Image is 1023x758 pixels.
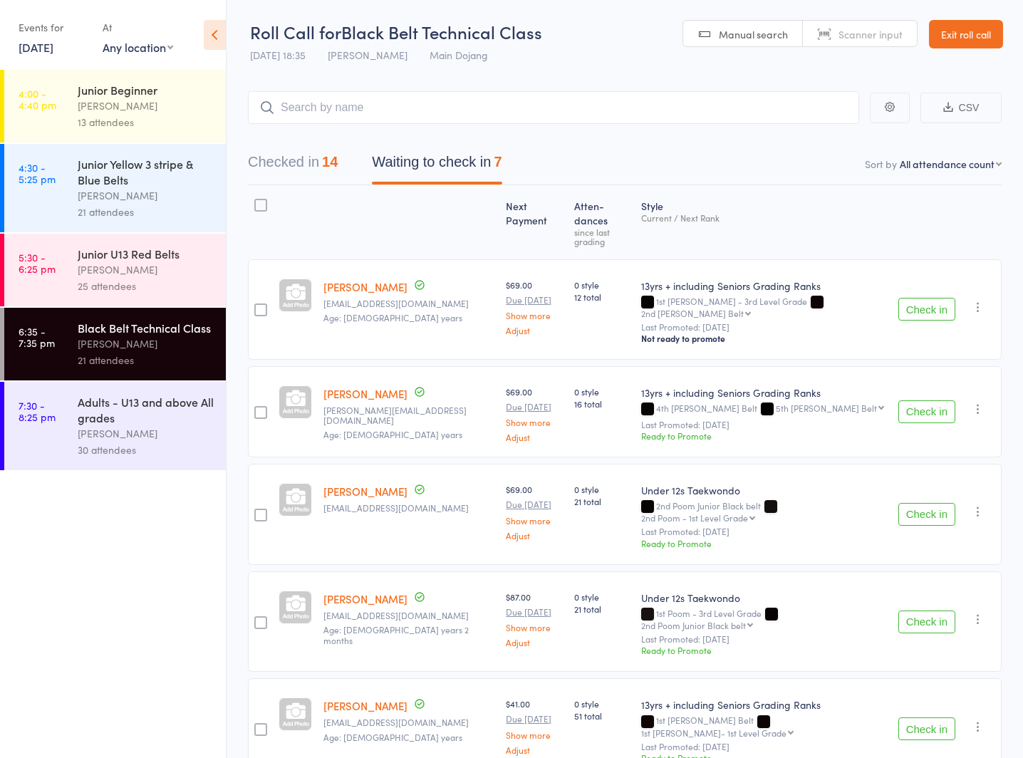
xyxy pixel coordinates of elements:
div: Under 12s Taekwondo [641,591,887,605]
a: [PERSON_NAME] [323,279,407,294]
div: Events for [19,16,88,39]
small: urblessedruth@hotmail.com [323,503,494,513]
div: 21 attendees [78,352,214,368]
a: [PERSON_NAME] [323,386,407,401]
div: [PERSON_NAME] [78,336,214,352]
div: [PERSON_NAME] [78,98,214,114]
button: Check in [898,503,955,526]
a: 4:00 -4:40 pmJunior Beginner[PERSON_NAME]13 attendees [4,70,226,142]
small: Due [DATE] [506,499,562,509]
div: Junior U13 Red Belts [78,246,214,261]
small: Last Promoted: [DATE] [641,742,887,752]
span: 12 total [574,291,630,303]
span: 0 style [574,279,630,291]
div: 2nd Poom Junior Black belt [641,621,746,630]
div: All attendance count [900,157,995,171]
a: Show more [506,516,562,525]
span: [PERSON_NAME] [328,48,407,62]
div: since last grading [574,227,630,246]
span: 21 total [574,603,630,615]
small: Bemyfriendplz@hotmail.com [323,611,494,621]
div: 5th [PERSON_NAME] Belt [776,403,877,412]
div: 7 [494,154,502,170]
div: Junior Yellow 3 stripe & Blue Belts [78,156,214,187]
small: Due [DATE] [506,714,562,724]
div: 25 attendees [78,278,214,294]
span: 16 total [574,398,630,410]
div: $69.00 [506,385,562,442]
div: 4th [PERSON_NAME] Belt [641,403,887,415]
span: Scanner input [838,27,903,41]
small: Last Promoted: [DATE] [641,526,887,536]
div: Ready to Promote [641,644,887,656]
div: Adults - U13 and above All grades [78,394,214,425]
button: CSV [920,93,1002,123]
div: Style [635,192,893,253]
span: 51 total [574,710,630,722]
label: Sort by [865,157,897,171]
a: Adjust [506,326,562,335]
small: Last Promoted: [DATE] [641,634,887,644]
time: 5:30 - 6:25 pm [19,251,56,274]
a: 4:30 -5:25 pmJunior Yellow 3 stripe & Blue Belts[PERSON_NAME]21 attendees [4,144,226,232]
a: [DATE] [19,39,53,55]
span: 0 style [574,483,630,495]
a: Show more [506,730,562,739]
small: Due [DATE] [506,402,562,412]
a: Show more [506,417,562,427]
a: 7:30 -8:25 pmAdults - U13 and above All grades[PERSON_NAME]30 attendees [4,382,226,470]
div: $69.00 [506,483,562,539]
a: Adjust [506,745,562,754]
div: Not ready to promote [641,333,887,344]
span: Roll Call for [250,20,341,43]
div: 2nd Poom Junior Black belt [641,501,887,522]
small: Last Promoted: [DATE] [641,420,887,430]
span: [DATE] 18:35 [250,48,306,62]
span: 0 style [574,591,630,603]
div: 13yrs + including Seniors Grading Ranks [641,697,887,712]
div: 13yrs + including Seniors Grading Ranks [641,385,887,400]
span: Age: [DEMOGRAPHIC_DATA] years [323,731,462,743]
small: Due [DATE] [506,295,562,305]
span: 0 style [574,385,630,398]
a: 5:30 -6:25 pmJunior U13 Red Belts[PERSON_NAME]25 attendees [4,234,226,306]
small: emily.deane1@hotmail.com [323,405,494,426]
div: 1st [PERSON_NAME] - 3rd Level Grade [641,296,887,318]
span: Black Belt Technical Class [341,20,542,43]
time: 4:30 - 5:25 pm [19,162,56,185]
div: Black Belt Technical Class [78,320,214,336]
button: Checked in14 [248,147,338,185]
small: Last Promoted: [DATE] [641,322,887,332]
div: [PERSON_NAME] [78,187,214,204]
div: $87.00 [506,591,562,647]
span: Age: [DEMOGRAPHIC_DATA] years [323,311,462,323]
div: 1st [PERSON_NAME]- 1st Level Grade [641,728,786,737]
div: 2nd Poom - 1st Level Grade [641,513,748,522]
a: [PERSON_NAME] [323,591,407,606]
a: Adjust [506,432,562,442]
a: Exit roll call [929,20,1003,48]
div: $41.00 [506,697,562,754]
span: Age: [DEMOGRAPHIC_DATA] years 2 months [323,623,469,645]
div: At [103,16,173,39]
div: [PERSON_NAME] [78,425,214,442]
div: Any location [103,39,173,55]
time: 7:30 - 8:25 pm [19,400,56,422]
button: Check in [898,717,955,740]
time: 4:00 - 4:40 pm [19,88,56,110]
div: 21 attendees [78,204,214,220]
div: Ready to Promote [641,430,887,442]
button: Check in [898,400,955,423]
div: Atten­dances [568,192,635,253]
time: 6:35 - 7:35 pm [19,326,55,348]
button: Waiting to check in7 [372,147,502,185]
a: [PERSON_NAME] [323,698,407,713]
div: 30 attendees [78,442,214,458]
button: Check in [898,298,955,321]
a: 6:35 -7:35 pmBlack Belt Technical Class[PERSON_NAME]21 attendees [4,308,226,380]
input: Search by name [248,91,859,124]
div: $69.00 [506,279,562,335]
span: 21 total [574,495,630,507]
div: 13yrs + including Seniors Grading Ranks [641,279,887,293]
div: 13 attendees [78,114,214,130]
